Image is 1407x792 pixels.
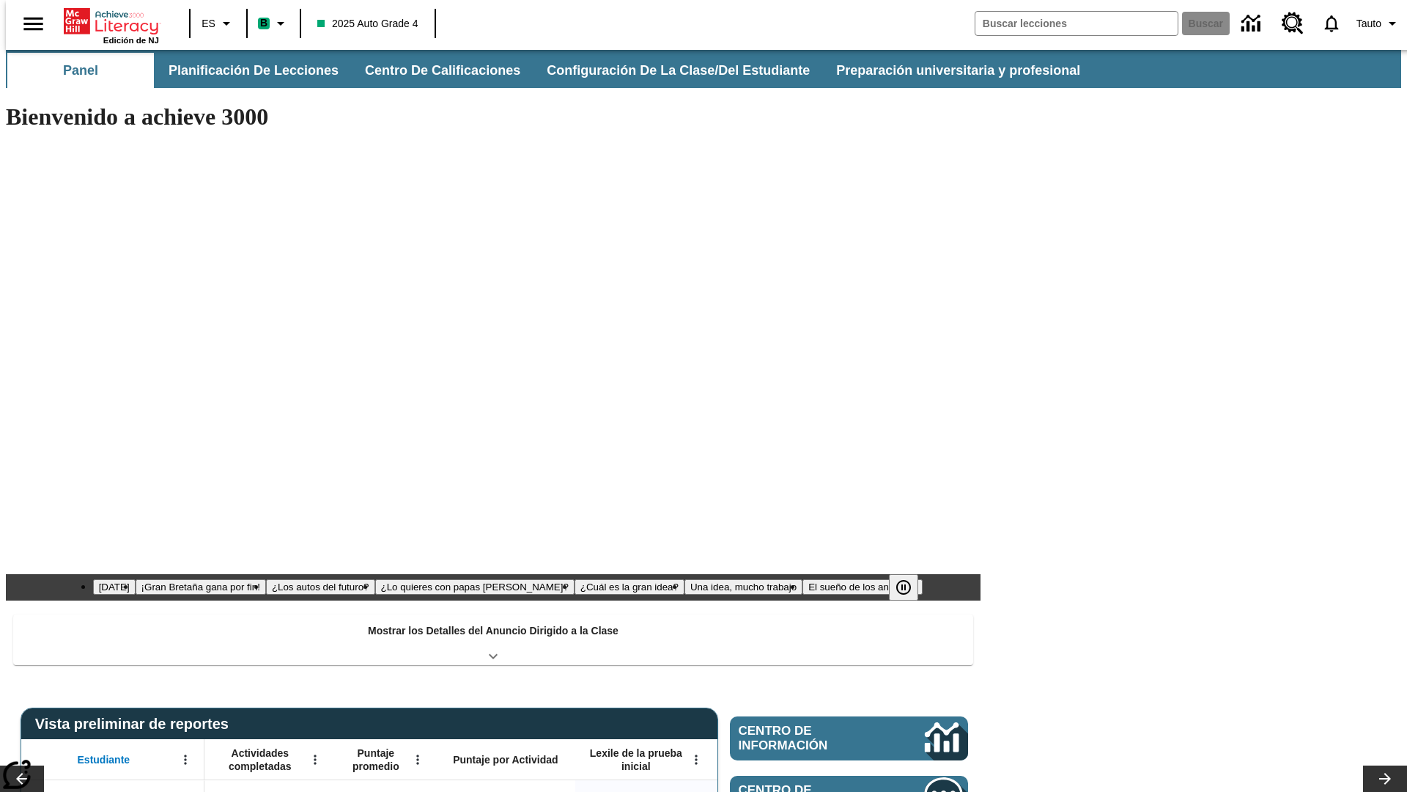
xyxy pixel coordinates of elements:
[368,623,618,639] p: Mostrar los Detalles del Anuncio Dirigido a la Clase
[212,747,309,773] span: Actividades completadas
[1273,4,1312,43] a: Centro de recursos, Se abrirá en una pestaña nueva.
[6,50,1401,88] div: Subbarra de navegación
[730,716,968,760] a: Centro de información
[136,579,266,595] button: Diapositiva 2 ¡Gran Bretaña gana por fin!
[1233,4,1273,44] a: Centro de información
[353,53,532,88] button: Centro de calificaciones
[341,747,411,773] span: Puntaje promedio
[7,53,154,88] button: Panel
[889,574,933,601] div: Pausar
[6,103,981,131] h1: Bienvenido a achieve 3000
[802,579,923,595] button: Diapositiva 7 El sueño de los animales
[824,53,1092,88] button: Preparación universitaria y profesional
[93,579,136,595] button: Diapositiva 1 Día del Trabajo
[304,749,326,771] button: Abrir menú
[739,724,876,753] span: Centro de información
[6,53,1093,88] div: Subbarra de navegación
[78,753,130,766] span: Estudiante
[13,615,973,665] div: Mostrar los Detalles del Anuncio Dirigido a la Clase
[1351,10,1407,37] button: Perfil/Configuración
[975,12,1178,35] input: Buscar campo
[195,10,242,37] button: Lenguaje: ES, Selecciona un idioma
[35,716,236,733] span: Vista preliminar de reportes
[103,36,159,45] span: Edición de NJ
[1356,16,1381,32] span: Tauto
[1312,4,1351,43] a: Notificaciones
[266,579,375,595] button: Diapositiva 3 ¿Los autos del futuro?
[64,7,159,36] a: Portada
[1363,766,1407,792] button: Carrusel de lecciones, seguir
[407,749,429,771] button: Abrir menú
[202,16,215,32] span: ES
[575,579,684,595] button: Diapositiva 5 ¿Cuál es la gran idea?
[12,2,55,45] button: Abrir el menú lateral
[174,749,196,771] button: Abrir menú
[64,5,159,45] div: Portada
[583,747,690,773] span: Lexile de la prueba inicial
[684,579,802,595] button: Diapositiva 6 Una idea, mucho trabajo
[453,753,558,766] span: Puntaje por Actividad
[889,574,918,601] button: Pausar
[157,53,350,88] button: Planificación de lecciones
[685,749,707,771] button: Abrir menú
[375,579,575,595] button: Diapositiva 4 ¿Lo quieres con papas fritas?
[252,10,295,37] button: Boost El color de la clase es verde menta. Cambiar el color de la clase.
[317,16,418,32] span: 2025 Auto Grade 4
[260,14,267,32] span: B
[535,53,821,88] button: Configuración de la clase/del estudiante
